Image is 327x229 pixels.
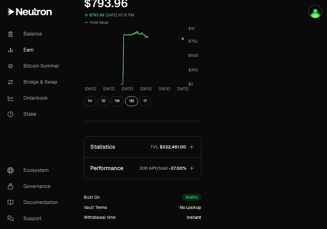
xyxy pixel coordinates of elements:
div: Built On [84,194,100,200]
button: 1M [125,96,138,106]
a: Balance [2,26,67,42]
tspan: $1K [188,26,195,31]
div: Withdrawal time [84,214,116,220]
div: [DATE] 10:15 PM [106,12,134,19]
tspan: [DATE] [122,86,133,91]
tspan: $750 [188,39,198,44]
a: Documentation [2,194,67,210]
tspan: [DATE] [103,86,115,91]
a: Orderbook [2,90,67,106]
tspan: $0 [188,82,193,87]
a: Stake [2,106,67,122]
p: 30D APY/hold [139,165,168,171]
tspan: [DATE] [85,86,96,91]
tspan: [DATE] [177,86,189,91]
p: Performance [90,164,123,173]
tspan: [DATE] [140,86,152,91]
p: TVL [150,144,158,150]
a: Bridge & Swap [2,74,67,90]
div: Instant [187,214,201,220]
span: $332,461.00 [160,144,186,150]
div: Duality [182,194,201,201]
tspan: $500 [188,53,198,58]
span: Hold Value [90,20,108,25]
a: Ecosystem [2,162,67,178]
a: Earn [2,42,67,58]
div: Vault Terms [84,204,107,210]
button: 1W [111,96,124,106]
div: $793.96 [89,12,104,19]
button: 1H [84,96,96,106]
div: No Lockup [180,204,201,210]
a: Support [2,210,67,227]
button: 1D [97,96,109,106]
button: StatisticsTVL$332,461.00 [84,136,201,157]
a: Governance [2,178,67,194]
tspan: $250 [188,68,198,73]
tspan: [DATE] [159,86,170,91]
a: Bitcoin Summer [2,58,67,74]
span: -37.00% [169,165,186,171]
img: Atom Staking [309,6,321,18]
button: 1Y [139,96,151,106]
p: Statistics [90,143,115,151]
button: Performance30D APY/hold-37.00% [84,158,201,179]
